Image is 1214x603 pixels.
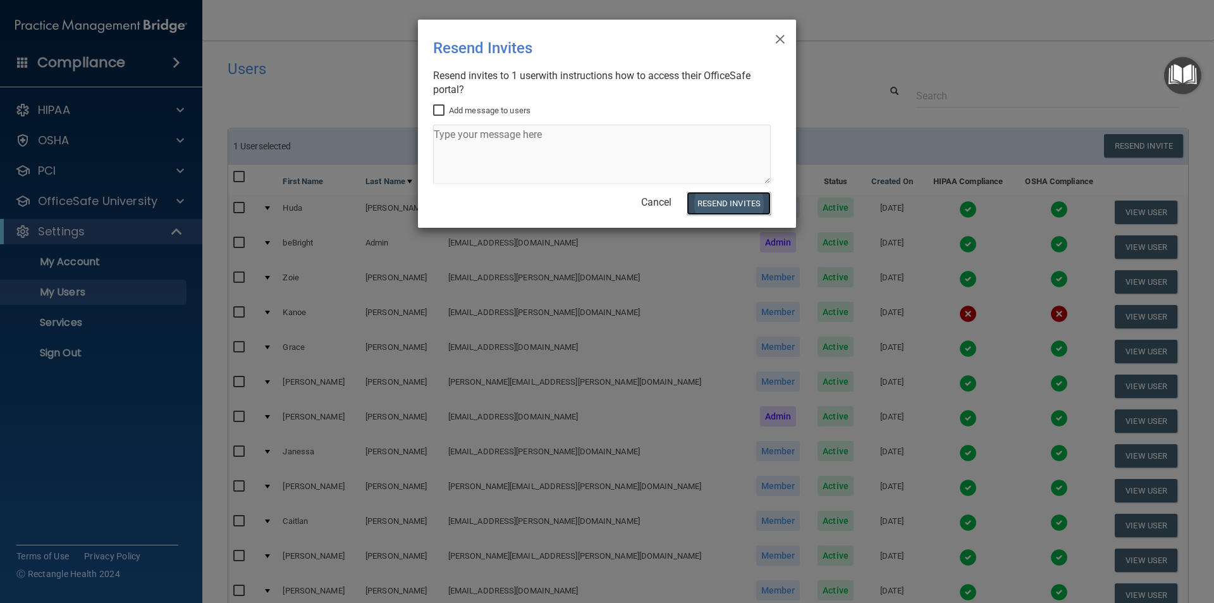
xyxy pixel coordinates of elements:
button: Open Resource Center [1164,57,1201,94]
button: Resend Invites [687,192,771,215]
div: Resend Invites [433,30,729,66]
span: × [775,25,786,50]
a: Cancel [641,196,671,208]
div: Resend invites to 1 user with instructions how to access their OfficeSafe portal? [433,69,771,97]
input: Add message to users [433,106,448,116]
label: Add message to users [433,103,530,118]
